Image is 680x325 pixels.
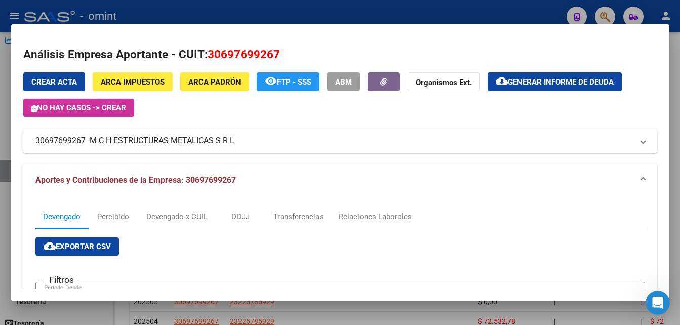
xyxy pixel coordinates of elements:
mat-icon: cloud_download [496,75,508,87]
button: No hay casos -> Crear [23,99,134,117]
span: ABM [335,77,352,87]
span: 30697699267 [208,48,280,61]
span: No hay casos -> Crear [31,103,126,112]
h2: Análisis Empresa Aportante - CUIT: [23,46,657,63]
span: FTP - SSS [277,77,311,87]
h3: Filtros [44,274,79,286]
mat-icon: remove_red_eye [265,75,277,87]
iframe: Intercom live chat [646,291,670,315]
button: ABM [327,72,360,91]
div: Transferencias [273,211,324,222]
div: Relaciones Laborales [339,211,412,222]
div: DDJJ [231,211,250,222]
span: Crear Acta [31,77,77,87]
button: Organismos Ext. [408,72,480,91]
span: M C H ESTRUCTURAS METALICAS S R L [90,135,234,147]
button: Exportar CSV [35,237,119,256]
div: Devengado x CUIL [146,211,208,222]
mat-expansion-panel-header: Aportes y Contribuciones de la Empresa: 30697699267 [23,164,657,196]
mat-expansion-panel-header: 30697699267 -M C H ESTRUCTURAS METALICAS S R L [23,129,657,153]
mat-icon: cloud_download [44,240,56,252]
button: ARCA Impuestos [93,72,173,91]
span: Generar informe de deuda [508,77,614,87]
button: ARCA Padrón [180,72,249,91]
strong: Organismos Ext. [416,78,472,87]
button: Crear Acta [23,72,85,91]
span: ARCA Padrón [188,77,241,87]
span: ARCA Impuestos [101,77,165,87]
mat-panel-title: 30697699267 - [35,135,633,147]
button: FTP - SSS [257,72,319,91]
span: Exportar CSV [44,242,111,251]
button: Generar informe de deuda [488,72,622,91]
span: Aportes y Contribuciones de la Empresa: 30697699267 [35,175,236,185]
div: Percibido [97,211,129,222]
div: Devengado [43,211,81,222]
